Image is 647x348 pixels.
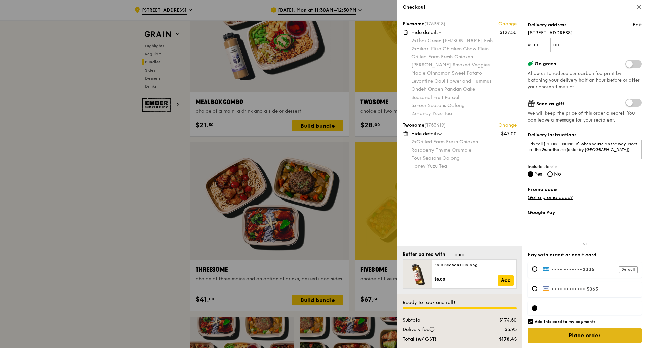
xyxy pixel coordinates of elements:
label: Delivery address [528,22,567,28]
div: Seasonal Fruit Parcel [411,94,517,101]
div: Ondeh Ondeh Pandan Cake [411,86,517,93]
form: # - [528,38,642,52]
label: •2006 [543,266,638,272]
div: $174.50 [480,317,521,324]
a: Edit [633,22,642,28]
div: Four Seasons Oolong [434,262,514,268]
span: 2x [411,38,416,44]
div: Default [619,266,638,273]
span: [STREET_ADDRESS] [528,30,642,36]
span: Go to slide 1 [455,254,457,256]
div: Grilled Farm Fresh Chicken [411,54,517,60]
span: Hide details [411,131,438,137]
span: We will keep the price of this order a secret. You can leave a message for your recipient. [528,110,642,124]
div: Subtotal [398,317,480,324]
div: Fivesome [403,21,517,27]
img: Payment by AMEX [543,266,550,271]
span: Hide details [411,30,438,35]
div: Four Seasons Oolong [411,102,517,109]
span: Allow us to reduce our carbon footprint by batching your delivery half an hour before or after yo... [528,71,640,90]
span: 3x [411,103,416,108]
span: Go to slide 3 [462,254,464,256]
div: [PERSON_NAME] Smoked Veggies [411,62,517,69]
div: Twosome [403,122,517,129]
div: Ready to rock and roll! [403,299,517,306]
a: Add [498,275,514,286]
span: 2x [411,139,416,145]
input: No [547,171,553,177]
div: $127.50 [500,29,517,36]
span: 2x [411,111,416,116]
h6: Add this card to my payments [535,319,596,324]
div: Delivery fee [398,326,480,333]
a: Change [498,122,517,129]
span: (1753318) [424,21,445,27]
span: 2x [411,46,416,52]
div: Grilled Farm Fresh Chicken [411,139,517,145]
div: Four Seasons Oolong [411,155,517,162]
input: Place order [528,328,642,343]
span: •••• •••••• [551,267,580,272]
a: Got a promo code? [528,195,573,200]
div: Hikari Miso Chicken Chow Mein [411,46,517,52]
div: Better paired with [403,251,445,258]
a: Change [498,21,517,27]
span: •••• •••• [551,286,574,292]
img: Payment by Visa [543,286,550,291]
div: Total (w/ GST) [398,336,480,343]
label: •••• 5065 [543,286,638,292]
span: Include utensils [528,164,642,169]
span: Go green [535,61,557,67]
div: Levantine Cauliflower and Hummus [411,78,517,85]
span: (1753419) [424,122,446,128]
div: $47.00 [501,131,517,137]
span: Yes [535,171,542,177]
input: Add this card to my payments [528,319,533,324]
div: $3.95 [480,326,521,333]
label: Delivery instructions [528,132,642,138]
span: Go to slide 2 [459,254,461,256]
div: $178.45 [480,336,521,343]
iframe: Secure card payment input frame [543,305,638,311]
label: Google Pay [528,209,642,216]
input: Floor [531,38,548,52]
div: $5.00 [434,277,498,282]
div: Honey Yuzu Tea [411,163,517,170]
span: Send as gift [536,101,564,107]
div: Maple Cinnamon Sweet Potato [411,70,517,77]
div: Checkout [403,4,642,11]
span: No [554,171,561,177]
div: Thai Green [PERSON_NAME] Fish [411,37,517,44]
iframe: Secure payment button frame [528,220,642,235]
div: Honey Yuzu Tea [411,110,517,117]
div: Raspberry Thyme Crumble [411,147,517,154]
input: Yes [528,171,533,177]
label: Pay with credit or debit card [528,251,642,258]
input: Unit [550,38,568,52]
label: Promo code [528,186,642,193]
